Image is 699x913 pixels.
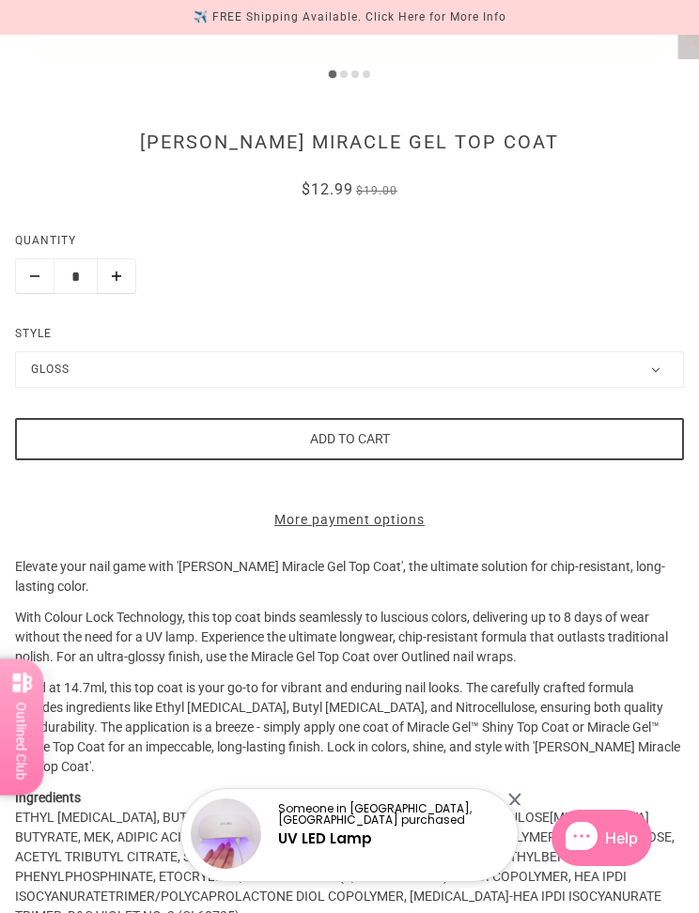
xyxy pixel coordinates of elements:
[15,351,684,388] button: Gloss
[15,231,684,258] label: Quantity
[15,608,684,678] p: With Colour Lock Technology, this top coat binds seamlessly to luscious colors, delivering up to ...
[15,790,81,805] strong: Ingredients
[278,803,502,826] p: Someone in [GEOGRAPHIC_DATA], [GEOGRAPHIC_DATA] purchased
[194,8,506,27] div: ✈️ FREE Shipping Available. Click Here for More Info
[97,258,136,294] button: Plus
[15,131,684,153] h1: [PERSON_NAME] Miracle Gel Top Coat
[15,557,684,608] p: Elevate your nail game with '[PERSON_NAME] Miracle Gel Top Coat', the ultimate solution for chip-...
[15,678,684,788] p: Sized at 14.7ml, this top coat is your go-to for vibrant and enduring nail looks. The carefully c...
[15,510,684,530] a: More payment options
[356,184,397,197] span: $19.00
[302,180,353,198] span: $12.99
[15,324,52,344] label: Style
[15,258,54,294] button: Minus
[278,828,372,848] a: UV LED Lamp
[15,418,684,460] button: Add to cart
[31,360,70,379] div: Gloss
